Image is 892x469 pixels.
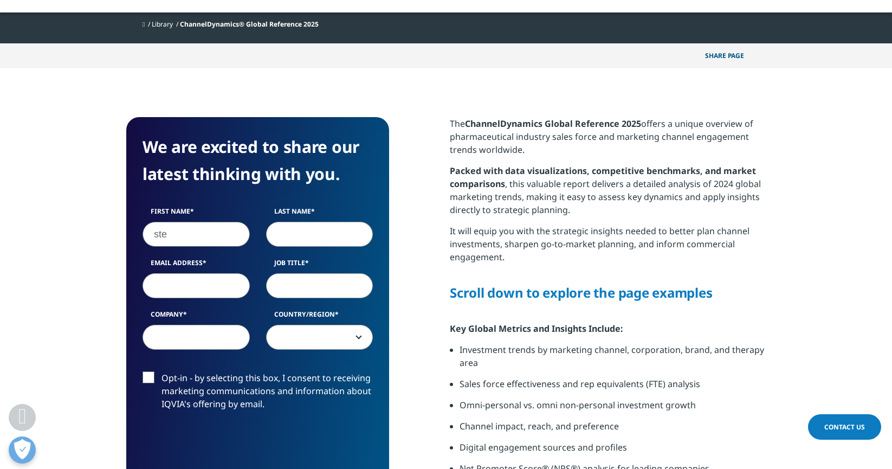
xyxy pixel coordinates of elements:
li: Channel impact, reach, and preference [460,420,766,441]
label: Job Title [266,258,373,273]
p: The offers a unique overview of pharmaceutical industry sales force and marketing channel engagem... [450,117,766,164]
span: ChannelDynamics® Global Reference 2025 [180,20,319,29]
label: First Name [143,207,250,222]
span: Contact Us [824,422,865,432]
p: , this valuable report delivers a detailed analysis of 2024 global marketing trends, making it ea... [450,164,766,224]
label: Opt-in - by selecting this box, I consent to receiving marketing communications and information a... [143,371,373,416]
label: Email Address [143,258,250,273]
strong: ChannelDynamics Global Reference 2025 [465,118,641,130]
a: Library [152,20,173,29]
p: Share PAGE [697,43,766,68]
li: Investment trends by marketing channel, corporation, brand, and therapy area [460,343,766,377]
label: Last Name [266,207,373,222]
h4: We are excited to share our latest thinking with you. [143,133,373,188]
label: Company [143,310,250,325]
strong: competitive [592,165,644,177]
strong: Key Global Metrics and Insights Include: [450,323,623,335]
li: Digital engagement sources and profiles [460,441,766,462]
p: It will equip you with the strategic insights needed to better plan channel investments, sharpen ... [450,224,766,272]
label: Country/Region [266,310,373,325]
a: Contact Us [808,414,881,440]
button: Open Preferences [9,436,36,464]
li: Sales force effectiveness and rep equivalents (FTE) analysis [460,377,766,399]
strong: Packed with data visualizations, [450,165,590,177]
button: Share PAGEShare PAGE [697,43,766,68]
li: Omni-personal vs. omni non-personal investment growth [460,399,766,420]
h5: Scroll down to explore the page examples [450,285,766,309]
